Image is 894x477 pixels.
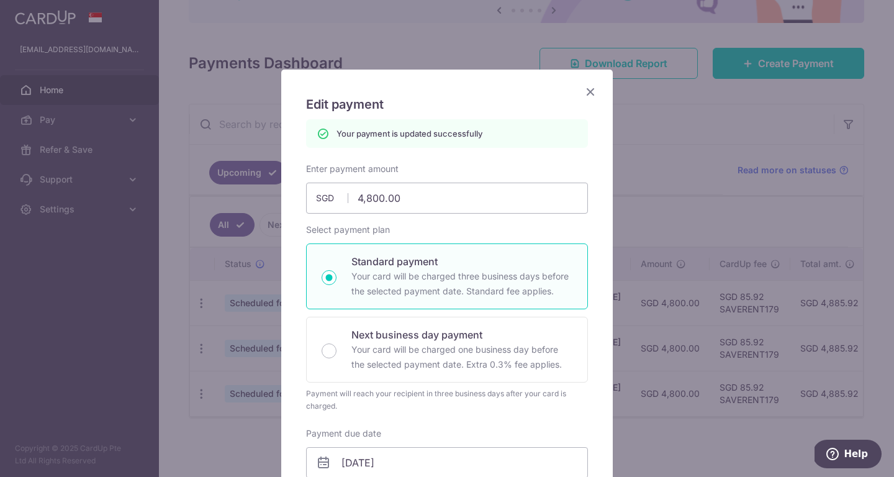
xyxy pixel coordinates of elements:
span: SGD [316,192,348,204]
p: Standard payment [351,254,572,269]
p: Your card will be charged one business day before the selected payment date. Extra 0.3% fee applies. [351,342,572,372]
label: Select payment plan [306,224,390,236]
div: Payment will reach your recipient in three business days after your card is charged. [306,388,588,412]
p: Your payment is updated successfully [336,127,482,140]
iframe: Opens a widget where you can find more information [815,440,882,471]
p: Your card will be charged three business days before the selected payment date. Standard fee appl... [351,269,572,299]
label: Enter payment amount [306,163,399,175]
label: Payment due date [306,427,381,440]
input: 0.00 [306,183,588,214]
button: Close [583,84,598,99]
p: Next business day payment [351,327,572,342]
h5: Edit payment [306,94,588,114]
